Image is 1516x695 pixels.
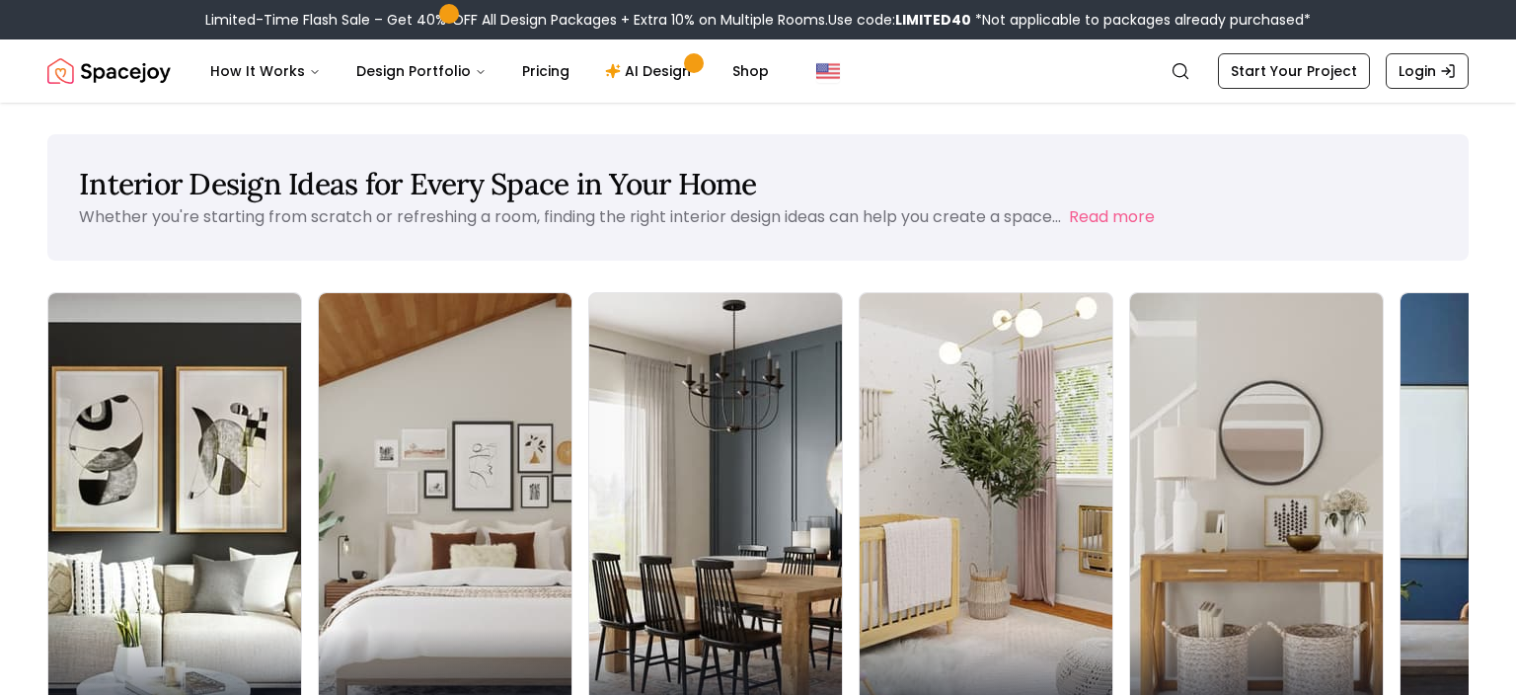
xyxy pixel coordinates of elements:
a: Start Your Project [1218,53,1370,89]
h1: Interior Design Ideas for Every Space in Your Home [79,166,1437,201]
div: Limited-Time Flash Sale – Get 40% OFF All Design Packages + Extra 10% on Multiple Rooms. [205,10,1311,30]
img: United States [816,59,840,83]
nav: Global [47,39,1469,103]
p: Whether you're starting from scratch or refreshing a room, finding the right interior design idea... [79,205,1061,228]
a: Login [1386,53,1469,89]
button: Read more [1069,205,1155,229]
button: How It Works [194,51,337,91]
img: Spacejoy Logo [47,51,171,91]
nav: Main [194,51,785,91]
span: Use code: [828,10,971,30]
b: LIMITED40 [895,10,971,30]
a: Spacejoy [47,51,171,91]
a: Shop [717,51,785,91]
a: AI Design [589,51,713,91]
button: Design Portfolio [341,51,502,91]
span: *Not applicable to packages already purchased* [971,10,1311,30]
a: Pricing [506,51,585,91]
